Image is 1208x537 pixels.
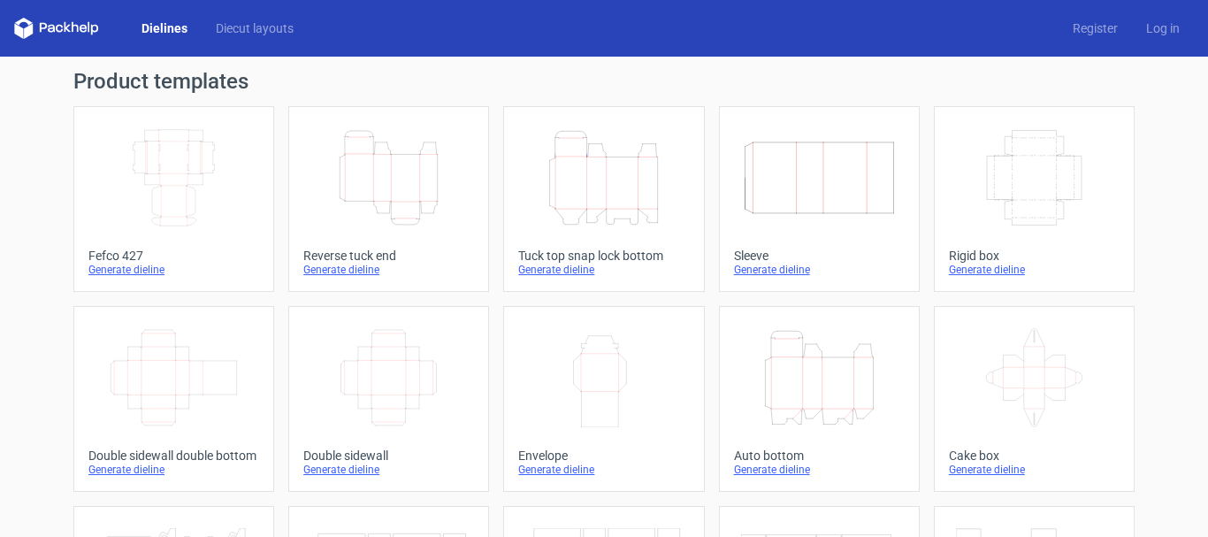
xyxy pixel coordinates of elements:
a: Log in [1132,19,1194,37]
div: Generate dieline [518,463,689,477]
div: Double sidewall double bottom [88,449,259,463]
div: Rigid box [949,249,1120,263]
div: Auto bottom [734,449,905,463]
div: Generate dieline [88,463,259,477]
a: Reverse tuck endGenerate dieline [288,106,489,292]
div: Fefco 427 [88,249,259,263]
a: Register [1059,19,1132,37]
div: Generate dieline [303,263,474,277]
a: Rigid boxGenerate dieline [934,106,1135,292]
div: Double sidewall [303,449,474,463]
a: Auto bottomGenerate dieline [719,306,920,492]
a: Double sidewall double bottomGenerate dieline [73,306,274,492]
div: Generate dieline [734,463,905,477]
div: Generate dieline [518,263,689,277]
div: Generate dieline [303,463,474,477]
a: Cake boxGenerate dieline [934,306,1135,492]
a: Diecut layouts [202,19,308,37]
h1: Product templates [73,71,1135,92]
a: SleeveGenerate dieline [719,106,920,292]
div: Reverse tuck end [303,249,474,263]
a: EnvelopeGenerate dieline [503,306,704,492]
div: Generate dieline [734,263,905,277]
a: Fefco 427Generate dieline [73,106,274,292]
a: Tuck top snap lock bottomGenerate dieline [503,106,704,292]
div: Cake box [949,449,1120,463]
div: Envelope [518,449,689,463]
div: Sleeve [734,249,905,263]
a: Double sidewallGenerate dieline [288,306,489,492]
div: Tuck top snap lock bottom [518,249,689,263]
div: Generate dieline [949,463,1120,477]
div: Generate dieline [949,263,1120,277]
a: Dielines [127,19,202,37]
div: Generate dieline [88,263,259,277]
